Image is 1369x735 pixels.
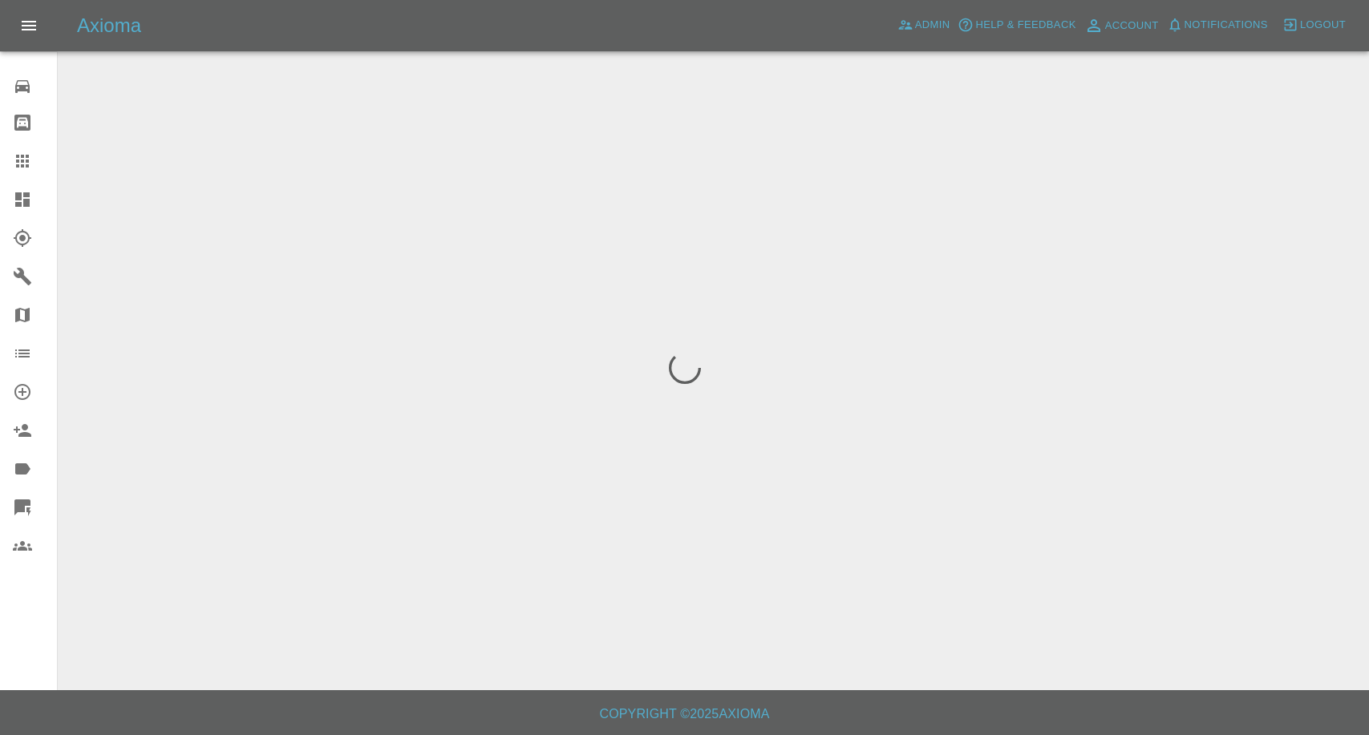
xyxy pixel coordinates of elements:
[1185,16,1268,34] span: Notifications
[10,6,48,45] button: Open drawer
[77,13,141,38] h5: Axioma
[975,16,1075,34] span: Help & Feedback
[1278,13,1350,38] button: Logout
[893,13,954,38] a: Admin
[13,703,1356,725] h6: Copyright © 2025 Axioma
[1300,16,1346,34] span: Logout
[954,13,1079,38] button: Help & Feedback
[1105,17,1159,35] span: Account
[1080,13,1163,38] a: Account
[915,16,950,34] span: Admin
[1163,13,1272,38] button: Notifications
